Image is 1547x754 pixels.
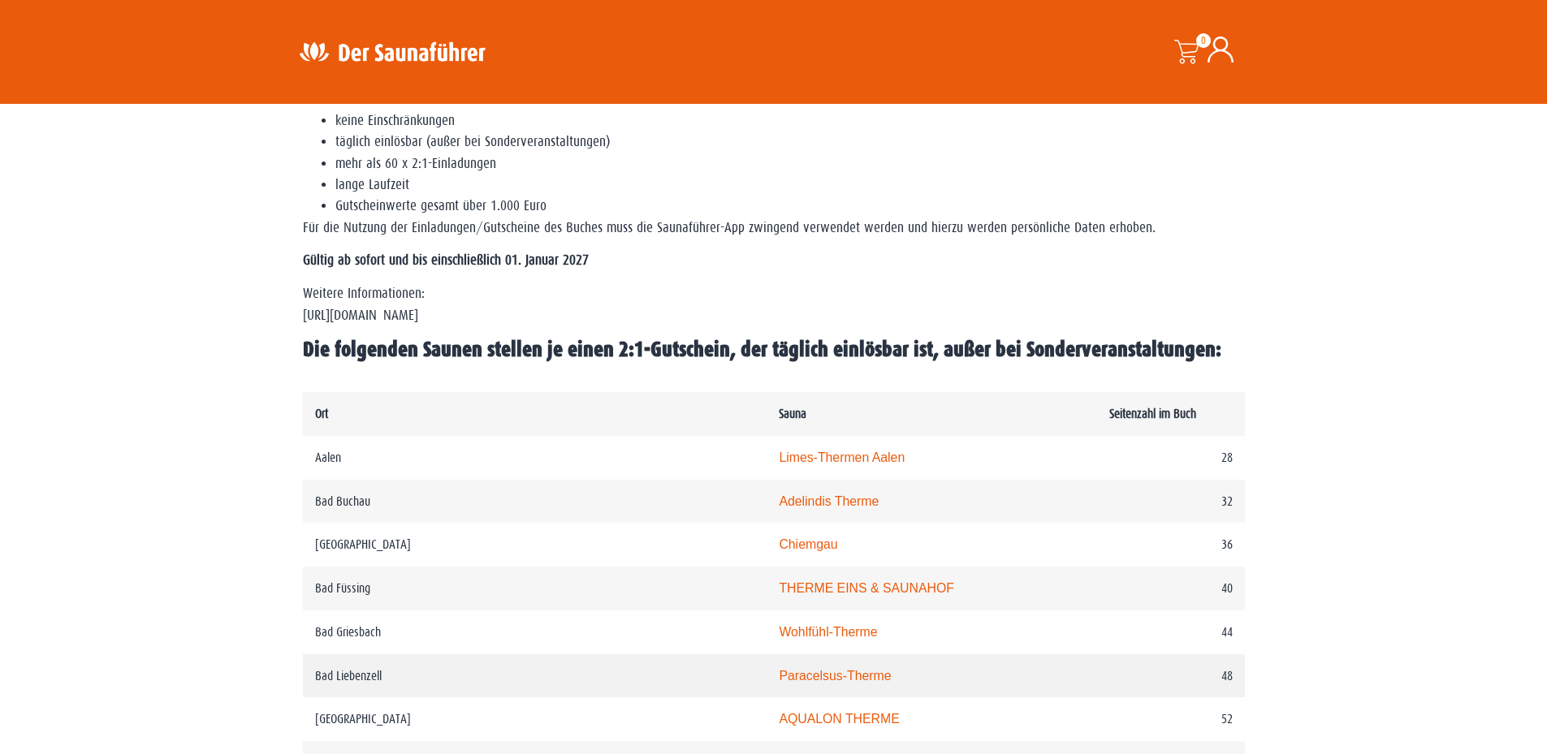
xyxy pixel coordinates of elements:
[1097,567,1245,610] td: 40
[303,436,767,480] td: Aalen
[1097,697,1245,741] td: 52
[779,450,905,464] a: Limes-Thermen Aalen
[1097,610,1245,654] td: 44
[779,581,953,595] a: THERME EINS & SAUNAHOF
[1097,480,1245,523] td: 32
[303,218,1245,239] p: Für die Nutzung der Einladungen/Gutscheine des Buches muss die Saunaführer-App zwingend verwendet...
[335,110,1245,131] li: keine Einschränkungen
[335,196,1245,217] li: Gutscheinwerte gesamt über 1.000 Euro
[303,523,767,567] td: [GEOGRAPHIC_DATA]
[303,480,767,523] td: Bad Buchau
[303,697,767,741] td: [GEOGRAPHIC_DATA]
[303,338,1221,361] span: Die folgenden Saunen stellen je einen 2:1-Gutschein, der täglich einlösbar ist, außer bei Sonderv...
[779,625,877,639] a: Wohlfühl-Therme
[779,407,806,420] b: Sauna
[779,494,879,508] a: Adelindis Therme
[303,567,767,610] td: Bad Füssing
[779,669,891,683] a: Paracelsus-Therme
[315,407,328,420] b: Ort
[1097,654,1245,698] td: 48
[779,712,899,726] a: AQUALON THERME
[303,283,1245,326] p: Weitere Informationen: [URL][DOMAIN_NAME]
[779,537,837,551] a: Chiemgau
[1196,33,1211,48] span: 0
[303,654,767,698] td: Bad Liebenzell
[1109,407,1196,420] b: Seitenzahl im Buch
[335,131,1245,153] li: täglich einlösbar (außer bei Sonderveranstaltungen)
[335,153,1245,174] li: mehr als 60 x 2:1-Einladungen
[303,610,767,654] td: Bad Griesbach
[1097,436,1245,480] td: 28
[335,174,1245,196] li: lange Laufzeit
[1097,523,1245,567] td: 36
[303,252,589,268] strong: Gültig ab sofort und bis einschließlich 01. Januar 2027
